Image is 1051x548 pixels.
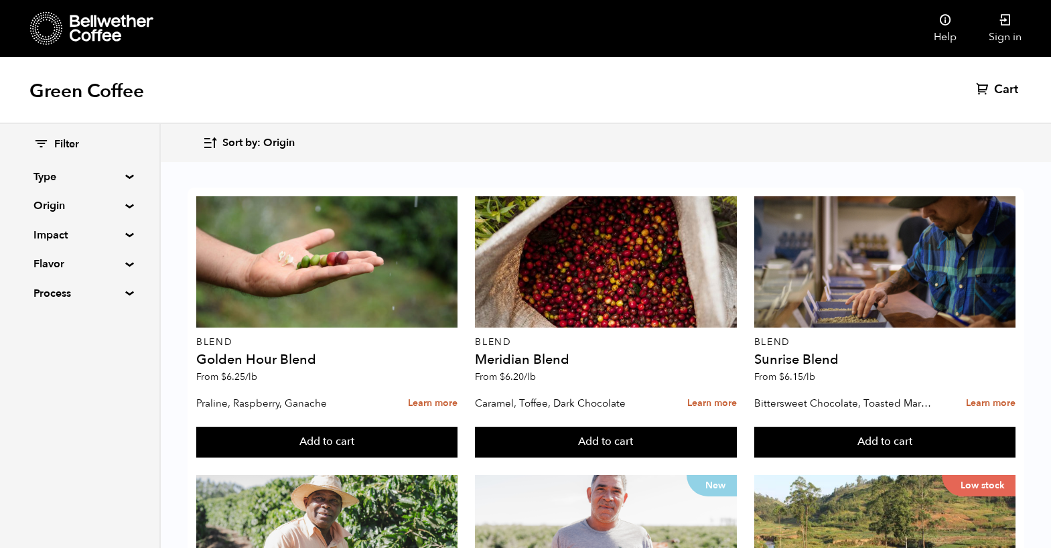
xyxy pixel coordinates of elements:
[196,427,458,458] button: Add to cart
[994,82,1018,98] span: Cart
[33,256,126,272] summary: Flavor
[475,427,736,458] button: Add to cart
[33,198,126,214] summary: Origin
[500,370,505,383] span: $
[942,475,1015,496] p: Low stock
[976,82,1022,98] a: Cart
[202,127,295,159] button: Sort by: Origin
[196,338,458,347] p: Blend
[222,136,295,151] span: Sort by: Origin
[966,389,1015,418] a: Learn more
[754,353,1015,366] h4: Sunrise Blend
[196,353,458,366] h4: Golden Hour Blend
[803,370,815,383] span: /lb
[33,169,126,185] summary: Type
[754,370,815,383] span: From
[524,370,536,383] span: /lb
[196,370,257,383] span: From
[475,353,736,366] h4: Meridian Blend
[29,79,144,103] h1: Green Coffee
[475,370,536,383] span: From
[754,427,1015,458] button: Add to cart
[754,338,1015,347] p: Blend
[754,393,932,413] p: Bittersweet Chocolate, Toasted Marshmallow, Candied Orange, Praline
[779,370,815,383] bdi: 6.15
[33,285,126,301] summary: Process
[687,475,737,496] p: New
[408,389,458,418] a: Learn more
[779,370,784,383] span: $
[221,370,257,383] bdi: 6.25
[475,393,652,413] p: Caramel, Toffee, Dark Chocolate
[196,393,374,413] p: Praline, Raspberry, Ganache
[245,370,257,383] span: /lb
[500,370,536,383] bdi: 6.20
[33,227,126,243] summary: Impact
[475,338,736,347] p: Blend
[687,389,737,418] a: Learn more
[54,137,79,152] span: Filter
[221,370,226,383] span: $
